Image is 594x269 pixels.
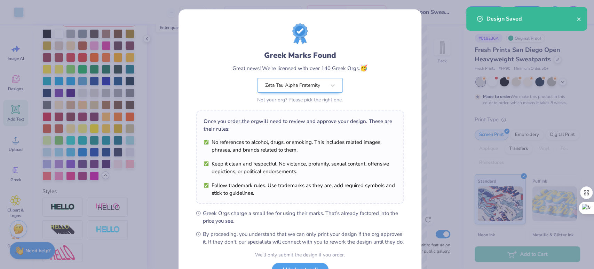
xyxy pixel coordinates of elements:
div: Design Saved [486,15,577,23]
span: Greek Orgs charge a small fee for using their marks. That’s already factored into the price you see. [203,209,404,225]
li: Keep it clean and respectful. No violence, profanity, sexual content, offensive depictions, or po... [204,160,396,175]
div: Great news! We're licensed with over 140 Greek Orgs. [232,63,367,73]
li: Follow trademark rules. Use trademarks as they are, add required symbols and stick to guidelines. [204,182,396,197]
div: Greek Marks Found [264,50,336,61]
li: No references to alcohol, drugs, or smoking. This includes related images, phrases, and brands re... [204,138,396,154]
button: close [577,15,581,23]
div: Once you order, the org will need to review and approve your design. These are their rules: [204,117,396,133]
img: License badge [292,23,308,44]
span: By proceeding, you understand that we can only print your design if the org approves it. If they ... [203,230,404,246]
div: Not your org? Please pick the right one. [257,96,343,103]
div: We’ll only submit the design if you order. [255,251,345,259]
span: 🥳 [360,64,367,72]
